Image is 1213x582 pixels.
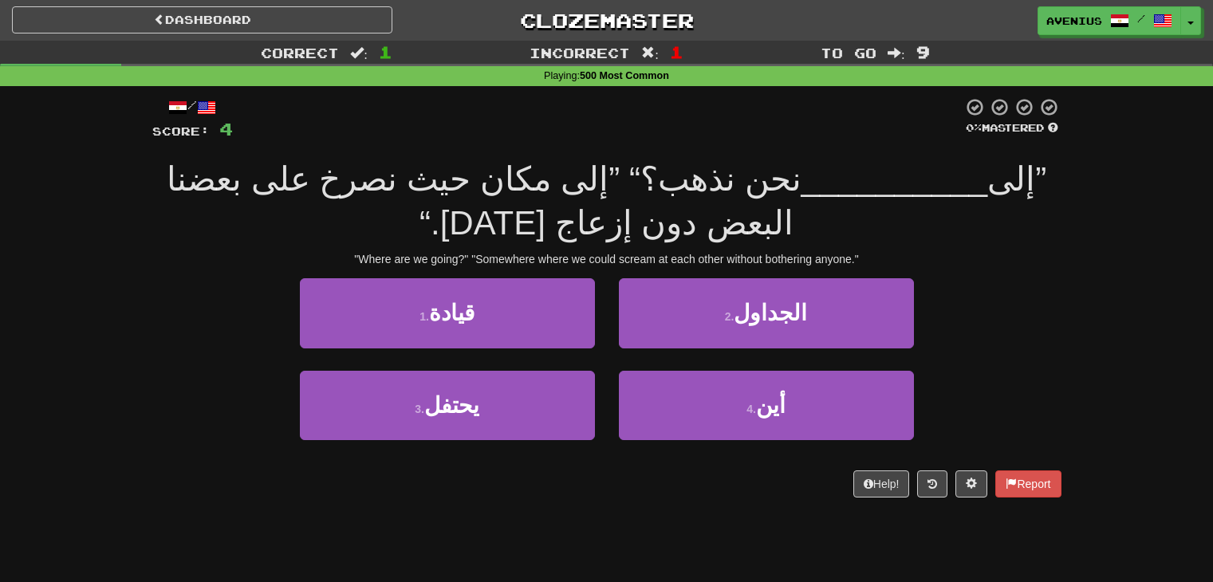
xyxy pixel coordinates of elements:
span: Score: [152,124,210,138]
span: : [888,46,905,60]
span: To go [821,45,876,61]
small: 4 . [746,403,756,415]
a: Clozemaster [416,6,797,34]
span: 1 [379,42,392,61]
span: نحن نذهب؟“ ”إلى مكان حيث نصرخ على بعضنا البعض دون إزعاج [DATE].“ [167,160,801,242]
span: 1 [670,42,683,61]
div: Mastered [963,121,1061,136]
div: "Where are we going?" "Somewhere where we could scream at each other without bothering anyone." [152,251,1061,267]
strong: 500 Most Common [580,70,669,81]
button: 2.الجداول [619,278,914,348]
button: 3.يحتفل [300,371,595,440]
div: / [152,97,233,117]
button: 4.أين [619,371,914,440]
span: 0 % [966,121,982,134]
span: Avenius [1046,14,1102,28]
small: 3 . [415,403,424,415]
button: 1.قيادة [300,278,595,348]
small: 2 . [725,310,734,323]
span: 9 [916,42,930,61]
span: : [641,46,659,60]
span: الجداول [734,301,807,325]
span: : [350,46,368,60]
small: 1 . [419,310,429,323]
button: Help! [853,470,910,497]
span: ”إلى [987,160,1046,198]
span: __________ [801,160,988,198]
span: يحتفل [424,393,479,418]
span: أين [756,393,786,418]
a: Dashboard [12,6,392,33]
span: / [1137,13,1145,24]
button: Report [995,470,1061,497]
span: 4 [219,119,233,139]
button: Round history (alt+y) [917,470,947,497]
span: Correct [261,45,339,61]
span: Incorrect [530,45,630,61]
span: قيادة [429,301,475,325]
a: Avenius / [1038,6,1181,35]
